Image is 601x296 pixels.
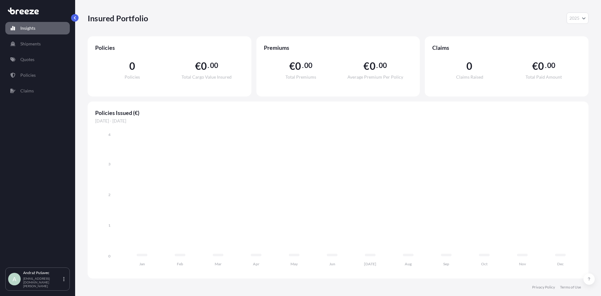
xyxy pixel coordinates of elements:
span: Total Cargo Value Insured [182,75,232,79]
span: Policies Issued (€) [95,109,581,117]
a: Shipments [5,38,70,50]
span: 0 [538,61,544,71]
tspan: Oct [481,262,488,266]
span: . [302,63,304,68]
p: Insights [20,25,35,31]
tspan: Dec [557,262,564,266]
a: Claims [5,85,70,97]
span: € [532,61,538,71]
span: € [289,61,295,71]
tspan: Aug [405,262,412,266]
span: 0 [201,61,207,71]
span: € [363,61,369,71]
a: Insights [5,22,70,34]
tspan: Sep [443,262,449,266]
span: 00 [547,63,555,68]
tspan: Jan [139,262,145,266]
span: 0 [466,61,472,71]
a: Policies [5,69,70,81]
tspan: May [290,262,298,266]
span: 0 [295,61,301,71]
span: Total Premiums [285,75,316,79]
tspan: 2 [108,192,110,197]
a: Quotes [5,53,70,66]
span: Premiums [264,44,413,51]
tspan: 1 [108,223,110,228]
p: Policies [20,72,36,78]
p: Quotes [20,56,34,63]
span: 00 [304,63,312,68]
span: Claims [432,44,581,51]
span: 0 [370,61,376,71]
span: € [195,61,201,71]
span: Total Paid Amount [526,75,562,79]
tspan: Apr [253,262,259,266]
tspan: 0 [108,254,110,258]
span: A [13,276,16,282]
span: 00 [210,63,218,68]
span: 0 [129,61,135,71]
span: Claims Raised [456,75,483,79]
a: Terms of Use [560,285,581,290]
p: Andraž Pušavec [23,270,62,275]
a: Privacy Policy [532,285,555,290]
tspan: 4 [108,132,110,137]
tspan: Feb [177,262,183,266]
p: Insured Portfolio [88,13,148,23]
span: Policies [125,75,140,79]
span: Policies [95,44,244,51]
span: 00 [379,63,387,68]
span: Average Premium Per Policy [347,75,403,79]
span: 2025 [569,15,579,21]
span: . [208,63,209,68]
tspan: Nov [519,262,526,266]
span: . [376,63,378,68]
span: [DATE] - [DATE] [95,118,581,124]
button: Year Selector [567,13,588,24]
tspan: [DATE] [364,262,376,266]
tspan: 3 [108,162,110,166]
p: [EMAIL_ADDRESS][DOMAIN_NAME][PERSON_NAME] [23,277,62,288]
tspan: Mar [215,262,222,266]
tspan: Jun [329,262,335,266]
p: Shipments [20,41,41,47]
p: Claims [20,88,34,94]
span: . [545,63,547,68]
